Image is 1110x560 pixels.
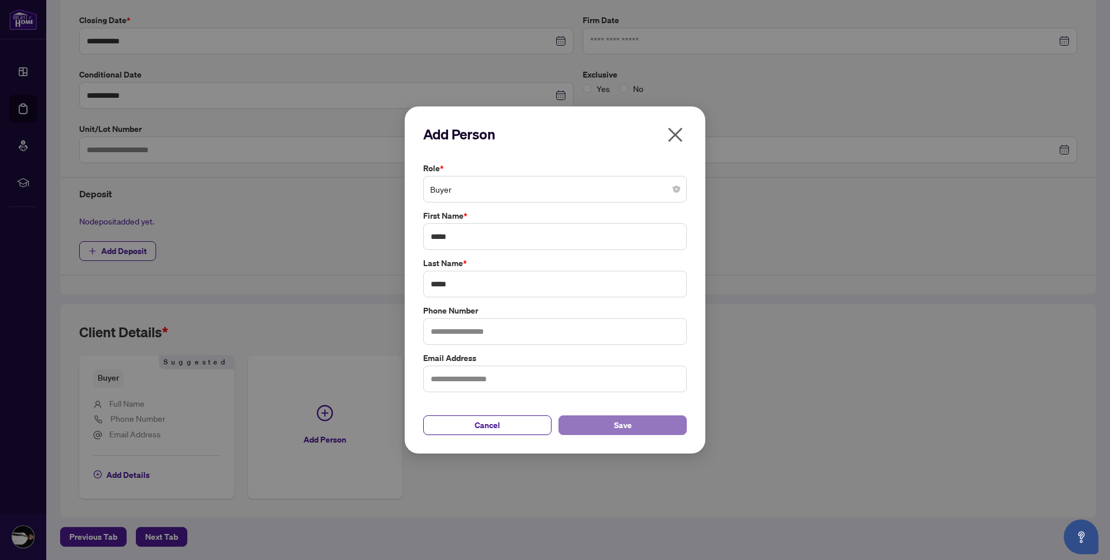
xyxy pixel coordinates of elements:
[430,178,680,200] span: Buyer
[423,209,687,222] label: First Name
[558,415,687,435] button: Save
[673,186,680,193] span: close-circle
[423,415,552,435] button: Cancel
[614,416,632,434] span: Save
[666,126,684,144] span: close
[423,352,687,364] label: Email Address
[423,304,687,317] label: Phone Number
[423,162,687,175] label: Role
[1064,520,1098,554] button: Open asap
[423,125,687,143] h2: Add Person
[423,257,687,270] label: Last Name
[475,416,500,434] span: Cancel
